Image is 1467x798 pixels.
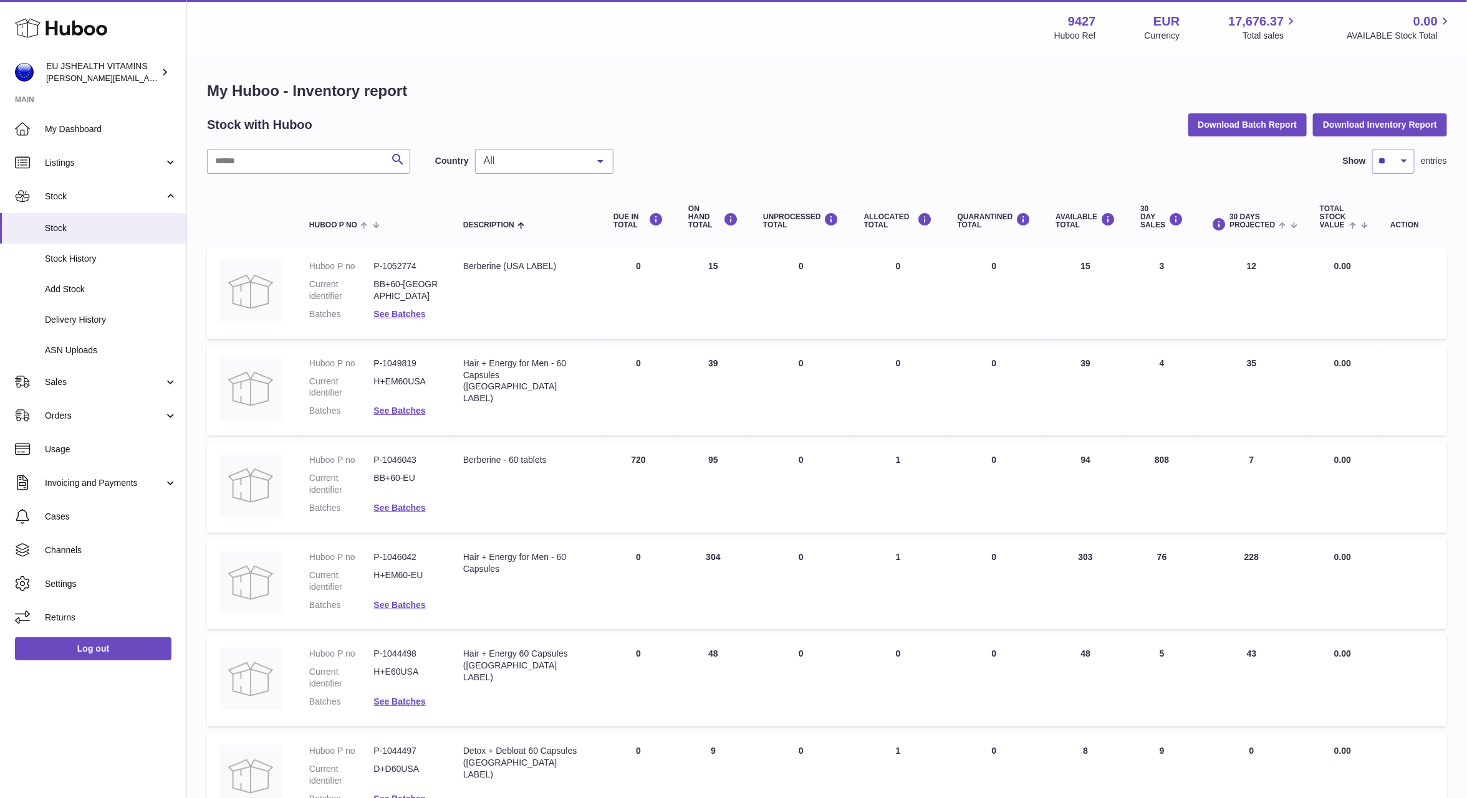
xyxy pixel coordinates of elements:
[45,157,164,169] span: Listings
[1128,539,1196,630] td: 76
[45,444,177,455] span: Usage
[992,358,997,368] span: 0
[45,283,177,295] span: Add Stock
[601,442,676,533] td: 720
[45,578,177,590] span: Settings
[992,455,997,465] span: 0
[751,345,852,436] td: 0
[864,212,933,229] div: ALLOCATED Total
[373,309,425,319] a: See Batches
[1390,221,1435,229] div: Action
[1196,442,1307,533] td: 7
[219,551,282,614] img: product image
[219,648,282,710] img: product image
[1043,635,1128,726] td: 48
[309,376,373,399] dt: Current identifier
[763,212,839,229] div: UNPROCESSED Total
[309,472,373,496] dt: Current identifier
[852,248,945,339] td: 0
[463,454,589,466] div: Berberine - 60 tablets
[309,358,373,369] dt: Huboo P no
[373,278,438,302] dd: BB+60-[GEOGRAPHIC_DATA]
[207,81,1447,101] h1: My Huboo - Inventory report
[751,635,852,726] td: 0
[1145,30,1180,42] div: Currency
[463,221,514,229] span: Description
[463,358,589,405] div: Hair + Energy for Men - 60 Capsules ([GEOGRAPHIC_DATA] LABEL)
[1196,248,1307,339] td: 12
[601,539,676,630] td: 0
[481,154,588,167] span: All
[1054,30,1096,42] div: Huboo Ref
[309,696,373,708] dt: Batches
[309,745,373,757] dt: Huboo P no
[373,376,438,399] dd: H+EM60USA
[1043,442,1128,533] td: 94
[373,745,438,757] dd: P-1044497
[309,502,373,514] dt: Batches
[45,253,177,265] span: Stock History
[373,454,438,466] dd: P-1046043
[45,376,164,388] span: Sales
[601,345,676,436] td: 0
[309,221,357,229] span: Huboo P no
[1196,539,1307,630] td: 228
[992,552,997,562] span: 0
[309,551,373,563] dt: Huboo P no
[373,569,438,593] dd: H+EM60-EU
[751,248,852,339] td: 0
[309,454,373,466] dt: Huboo P no
[309,308,373,320] dt: Batches
[309,666,373,690] dt: Current identifier
[46,73,250,83] span: [PERSON_NAME][EMAIL_ADDRESS][DOMAIN_NAME]
[45,544,177,556] span: Channels
[373,763,438,787] dd: D+D60USA
[958,212,1031,229] div: QUARANTINED Total
[373,666,438,690] dd: H+E60USA
[1153,13,1180,30] strong: EUR
[373,696,425,706] a: See Batches
[45,511,177,523] span: Cases
[1313,113,1447,136] button: Download Inventory Report
[45,222,177,234] span: Stock
[1043,539,1128,630] td: 303
[373,260,438,272] dd: P-1052774
[676,539,751,630] td: 304
[1229,213,1275,229] span: 30 DAYS PROJECTED
[852,345,945,436] td: 0
[992,261,997,271] span: 0
[373,551,438,563] dd: P-1046042
[45,344,177,356] span: ASN Uploads
[15,637,171,660] a: Log out
[309,260,373,272] dt: Huboo P no
[463,648,589,683] div: Hair + Energy 60 Capsules ([GEOGRAPHIC_DATA] LABEL)
[46,60,158,84] div: EU JSHEALTH VITAMINS
[1347,13,1452,42] a: 0.00 AVAILABLE Stock Total
[45,191,164,202] span: Stock
[15,63,34,82] img: laura@jessicasepel.com
[1056,212,1115,229] div: AVAILABLE Total
[852,442,945,533] td: 1
[373,358,438,369] dd: P-1049819
[852,539,945,630] td: 1
[1188,113,1307,136] button: Download Batch Report
[751,442,852,533] td: 0
[1196,345,1307,436] td: 35
[1043,248,1128,339] td: 15
[1140,205,1183,230] div: 30 DAY SALES
[309,569,373,593] dt: Current identifier
[992,746,997,756] span: 0
[463,745,589,781] div: Detox + Debloat 60 Capsules ([GEOGRAPHIC_DATA] LABEL)
[373,600,425,610] a: See Batches
[1334,648,1351,658] span: 0.00
[45,410,164,422] span: Orders
[613,212,663,229] div: DUE IN TOTAL
[1043,345,1128,436] td: 39
[992,648,997,658] span: 0
[435,155,469,167] label: Country
[601,635,676,726] td: 0
[1068,13,1096,30] strong: 9427
[219,260,282,323] img: product image
[1343,155,1366,167] label: Show
[1228,13,1298,42] a: 17,676.37 Total sales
